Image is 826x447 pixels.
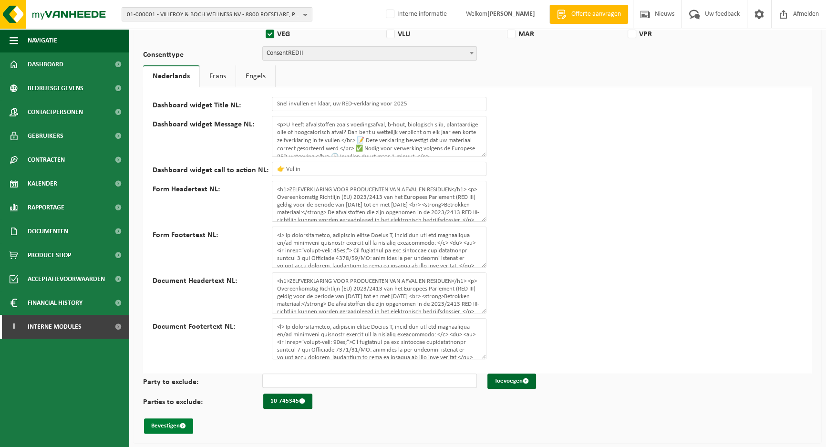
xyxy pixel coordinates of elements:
textarea: <l> Ip dolorsitametco, adipiscin elitse Doeius T, incididun utl etd magnaaliqua en/ad minimveni q... [272,318,486,359]
span: 01-000001 - VILLEROY & BOCH WELLNESS NV - 8800 ROESELARE, POPULIERSTRAAT 1 [127,8,299,22]
span: Offerte aanvragen [569,10,623,19]
label: Document Headertext NL: [153,277,272,313]
a: Frans [200,65,236,87]
span: 10-745345 [270,398,299,404]
span: I [10,315,18,339]
label: Dashboard widget call to action NL: [153,166,272,176]
span: Acceptatievoorwaarden [28,267,105,291]
label: VEG [264,27,383,42]
label: VPR [626,27,745,42]
span: Navigatie [28,29,57,52]
label: Dashboard widget Title NL: [153,102,272,111]
label: Form Footertext NL: [153,231,272,268]
label: Dashboard widget Message NL: [153,121,272,157]
label: VLU [384,27,504,42]
textarea: <h1>ZELFVERKLARING VOOR PRODUCENTEN VAN AFVAL EN RESIDUEN</h1> <p> Overeenkomstig Richtlijn (EU) ... [272,272,486,313]
label: Party to exclude: [143,378,262,389]
strong: [PERSON_NAME] [487,10,535,18]
span: ConsentREDII [263,47,476,60]
a: Nederlands [143,65,199,87]
span: ConsentREDII [262,46,477,61]
button: Bevestigen [144,418,193,434]
label: Consenttype [143,51,262,61]
span: Gebruikers [28,124,63,148]
label: Form Headertext NL: [153,186,272,222]
span: Rapportage [28,196,64,219]
a: Engels [236,65,275,87]
span: Contracten [28,148,65,172]
label: MAR [505,27,624,42]
textarea: <p>U heeft afvalstoffen zoals voedingsafval, b-hout, biologisch slib, plantaardige olie of hoogca... [272,116,486,157]
label: Interne informatie [384,7,447,21]
span: Product Shop [28,243,71,267]
span: Financial History [28,291,83,315]
span: Dashboard [28,52,63,76]
label: Parties to exclude: [143,398,262,409]
span: Documenten [28,219,68,243]
span: Interne modules [28,315,82,339]
textarea: <h1>ZELFVERKLARING VOOR PRODUCENTEN VAN AFVAL EN RESIDUEN</h1> <p> Overeenkomstig Richtlijn (EU) ... [272,181,486,222]
button: 01-000001 - VILLEROY & BOCH WELLNESS NV - 8800 ROESELARE, POPULIERSTRAAT 1 [122,7,312,21]
button: 10-745345 [263,394,312,409]
textarea: <l> Ip dolorsitametco, adipiscin elitse Doeius T, incididun utl etd magnaaliqua en/ad minimveni q... [272,227,486,268]
span: Contactpersonen [28,100,83,124]
span: Bedrijfsgegevens [28,76,83,100]
a: Offerte aanvragen [549,5,628,24]
span: Kalender [28,172,57,196]
label: Document Footertext NL: [153,323,272,359]
button: Toevoegen [487,374,536,389]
